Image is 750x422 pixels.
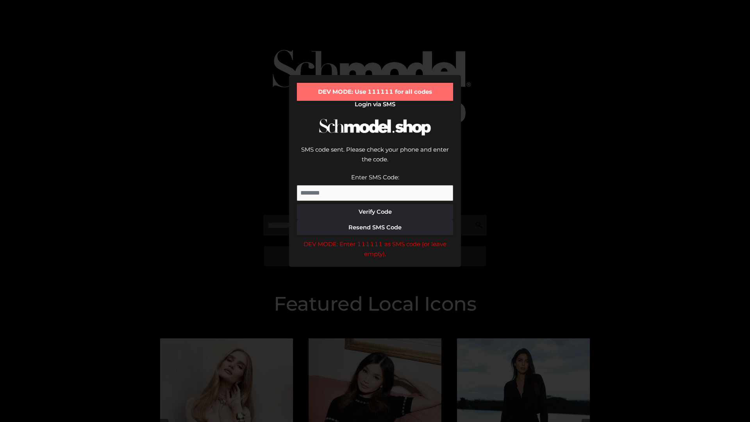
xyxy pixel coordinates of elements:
[297,145,453,172] div: SMS code sent. Please check your phone and enter the code.
[316,112,434,143] img: Schmodel Logo
[351,173,399,181] label: Enter SMS Code:
[297,83,453,101] div: DEV MODE: Use 111111 for all codes
[297,239,453,259] div: DEV MODE: Enter 111111 as SMS code (or leave empty).
[297,101,453,108] h2: Login via SMS
[297,220,453,235] button: Resend SMS Code
[297,204,453,220] button: Verify Code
